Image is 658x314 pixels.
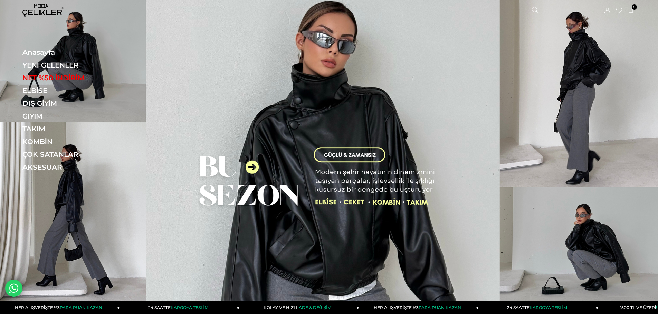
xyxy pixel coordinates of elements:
[628,8,633,13] a: 0
[60,305,102,310] span: PARA PUAN KAZAN
[120,301,239,314] a: 24 SAATTEKARGOYA TESLİM
[22,112,117,120] a: GİYİM
[359,301,478,314] a: HER ALIŞVERİŞTE %3PARA PUAN KAZAN
[530,305,567,310] span: KARGOYA TESLİM
[22,150,117,159] a: ÇOK SATANLAR
[22,61,117,69] a: YENİ GELENLER
[632,4,637,10] span: 0
[297,305,332,310] span: İADE & DEĞİŞİM!
[419,305,461,310] span: PARA PUAN KAZAN
[22,87,117,95] a: ELBİSE
[22,138,117,146] a: KOMBİN
[22,48,117,57] a: Anasayfa
[22,74,117,82] a: NET %50 İNDİRİM
[22,99,117,108] a: DIŞ GİYİM
[239,301,359,314] a: KOLAY VE HIZLIİADE & DEĞİŞİM!
[22,4,64,17] img: logo
[171,305,208,310] span: KARGOYA TESLİM
[479,301,598,314] a: 24 SAATTEKARGOYA TESLİM
[22,163,117,171] a: AKSESUAR
[22,125,117,133] a: TAKIM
